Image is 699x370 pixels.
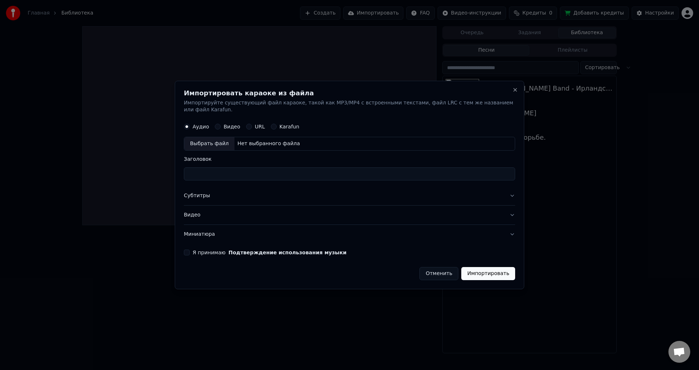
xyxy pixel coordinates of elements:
label: Заголовок [184,157,515,162]
button: Миниатюра [184,225,515,244]
div: Нет выбранного файла [234,140,303,148]
label: Я принимаю [193,250,347,255]
button: Я принимаю [229,250,347,255]
button: Отменить [419,267,458,280]
button: Импортировать [461,267,515,280]
div: Выбрать файл [184,138,234,151]
label: URL [255,124,265,130]
button: Видео [184,206,515,224]
label: Видео [224,124,240,130]
label: Аудио [193,124,209,130]
button: Субтитры [184,187,515,206]
p: Импортируйте существующий файл караоке, такой как MP3/MP4 с встроенными текстами, файл LRC с тем ... [184,99,515,114]
label: Karafun [280,124,300,130]
h2: Импортировать караоке из файла [184,90,515,96]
